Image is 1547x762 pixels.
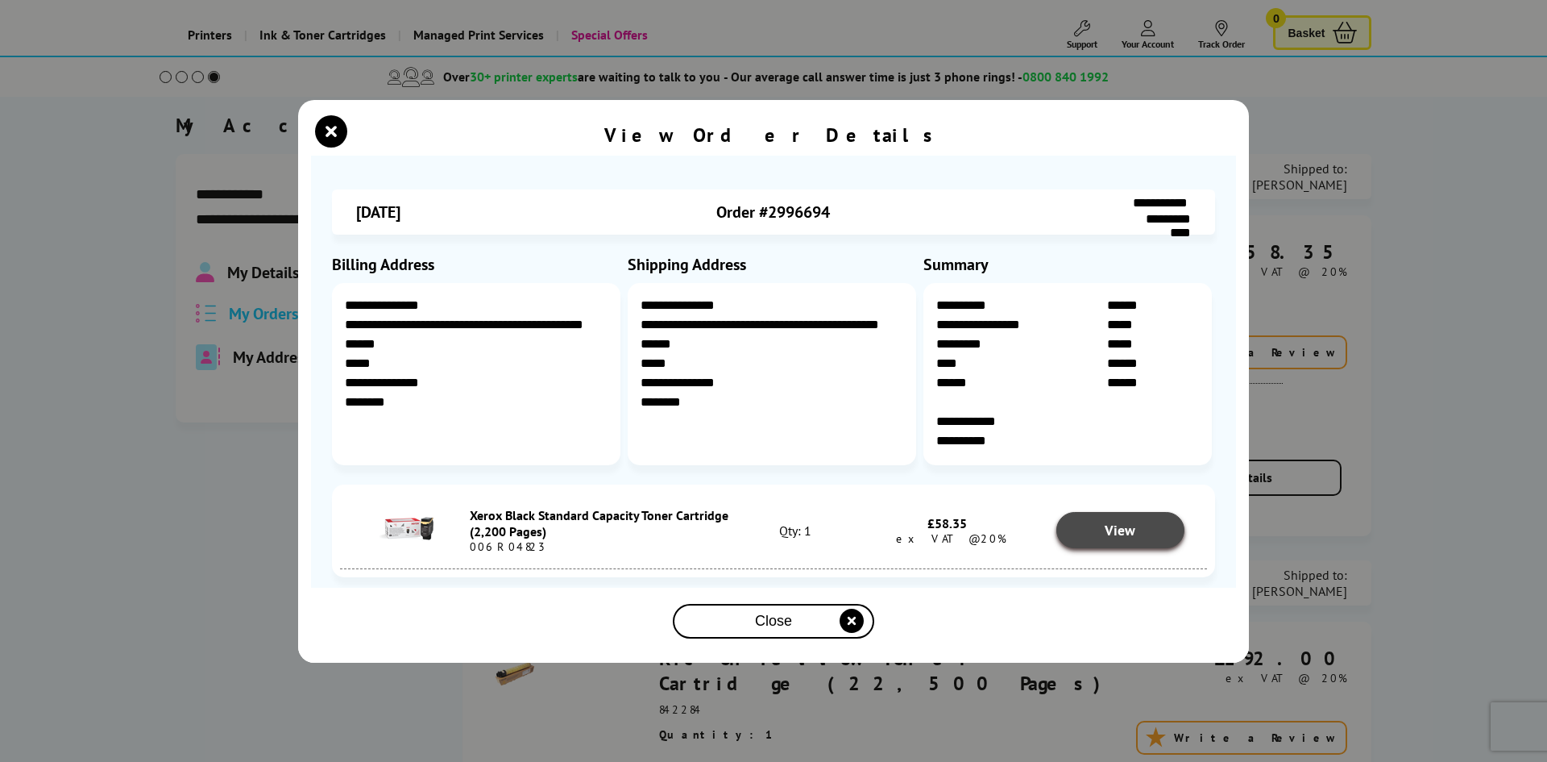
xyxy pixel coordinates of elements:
[332,254,624,275] div: Billing Address
[923,254,1215,275] div: Summary
[1105,521,1135,539] span: View
[470,507,730,539] div: Xerox Black Standard Capacity Toner Cartridge (2,200 Pages)
[716,202,830,223] span: Order #2996694
[730,523,860,539] div: Qty: 1
[604,123,943,148] div: View Order Details
[673,604,874,639] button: close modal
[377,501,433,557] img: Xerox Black Standard Capacity Toner Cartridge (2,200 Pages)
[927,515,967,531] span: £58.35
[1056,512,1185,548] a: View
[888,531,1006,546] span: ex VAT @20%
[470,539,730,554] div: 006R04823
[628,254,919,275] div: Shipping Address
[356,202,400,223] span: [DATE]
[319,119,343,144] button: close modal
[755,613,792,630] span: Close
